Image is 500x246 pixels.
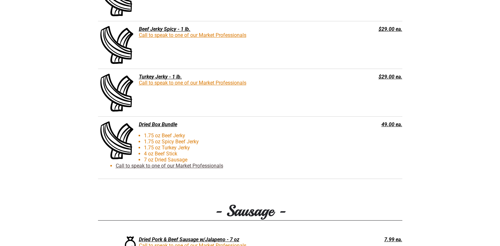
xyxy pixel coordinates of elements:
[98,121,338,127] div: Dried Box Bundle
[98,74,338,80] div: Turkey Jerky - 1 lb.
[116,151,343,157] li: 4 oz Beef Stick
[98,236,338,243] div: Dried Pork & Beef Sausage w/Jalapeno - 7 oz
[98,201,402,221] h3: - Sausage -
[139,80,246,86] a: Call to speak to one of our Market Professionals
[341,26,402,32] div: $29.00 ea.
[139,32,246,38] a: Call to speak to one of our Market Professionals
[341,74,402,80] div: $29.00 ea.
[116,145,343,151] li: 1.75 oz Turkey Jerky
[98,26,338,32] div: Beef Jerky Spicy - 1 lb.
[341,236,402,243] div: 7.99 ea.
[116,163,223,169] a: Call to speak to one of our Market Professionals
[341,121,402,127] div: 49.00 ea.
[116,157,343,163] li: 7 oz Dried Sausage
[116,139,343,145] li: 1.75 oz Spicy Beef Jerky
[116,133,343,139] li: 1.75 oz Beef Jerky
